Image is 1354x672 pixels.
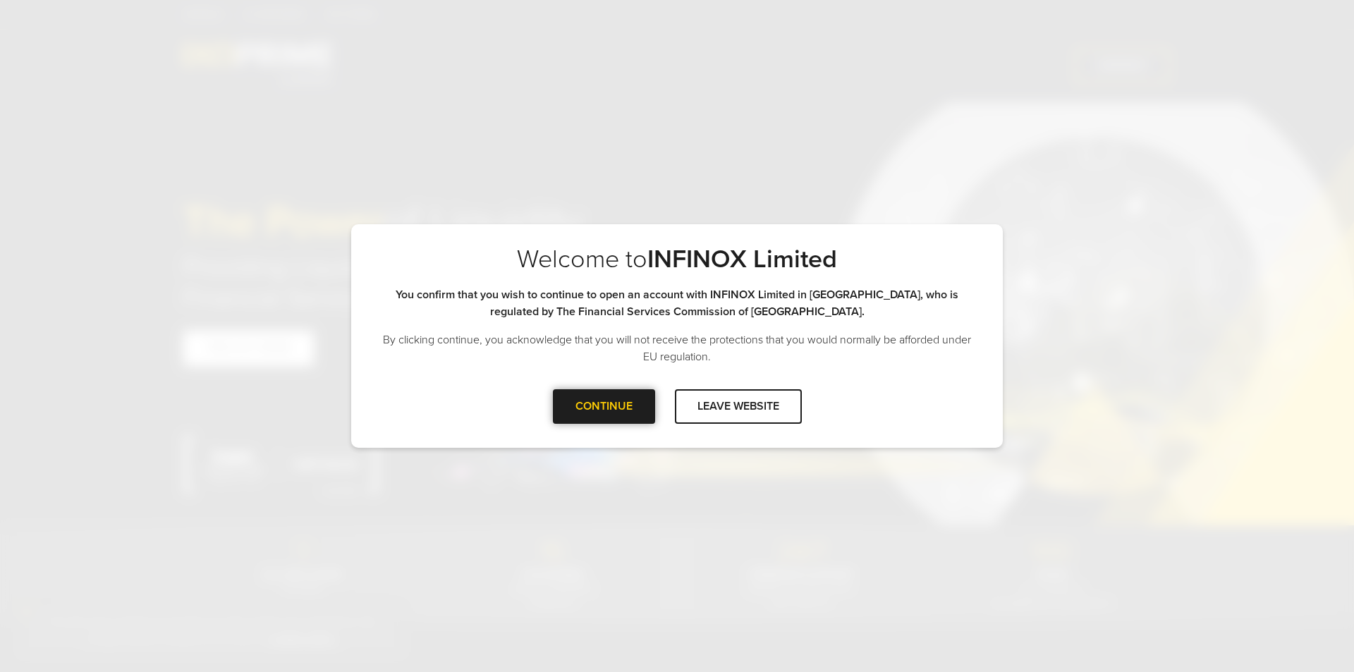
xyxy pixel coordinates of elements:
[396,288,958,319] strong: You confirm that you wish to continue to open an account with INFINOX Limited in [GEOGRAPHIC_DATA...
[553,389,655,424] div: CONTINUE
[647,244,837,274] strong: INFINOX Limited
[675,389,802,424] div: LEAVE WEBSITE
[379,331,975,365] p: By clicking continue, you acknowledge that you will not receive the protections that you would no...
[379,244,975,275] p: Welcome to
